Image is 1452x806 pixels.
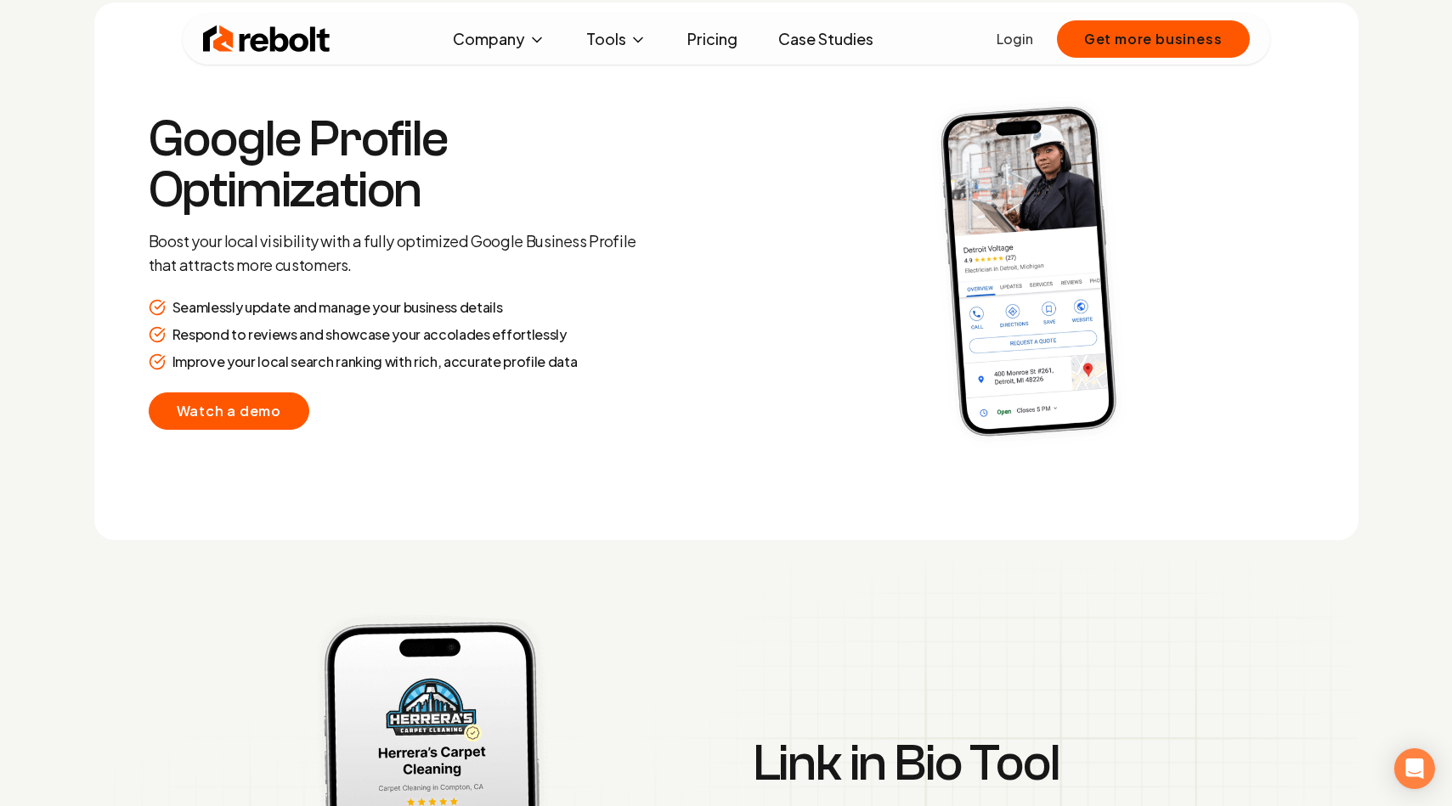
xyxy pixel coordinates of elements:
a: Watch a demo [149,392,310,430]
a: Login [997,29,1033,49]
h3: Google Profile Optimization [149,114,638,216]
button: Tools [573,22,660,56]
img: Social Preview [754,57,1304,486]
button: Get more business [1057,20,1250,58]
p: Respond to reviews and showcase your accolades effortlessly [172,324,567,345]
p: Seamlessly update and manage your business details [172,297,503,318]
div: Open Intercom Messenger [1394,748,1435,789]
img: Rebolt Logo [203,22,331,56]
h3: Link in Bio Tool [754,738,1243,789]
a: Pricing [674,22,751,56]
button: Company [439,22,559,56]
a: Case Studies [765,22,887,56]
p: Boost your local visibility with a fully optimized Google Business Profile that attracts more cus... [149,229,638,277]
p: Improve your local search ranking with rich, accurate profile data [172,352,578,372]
